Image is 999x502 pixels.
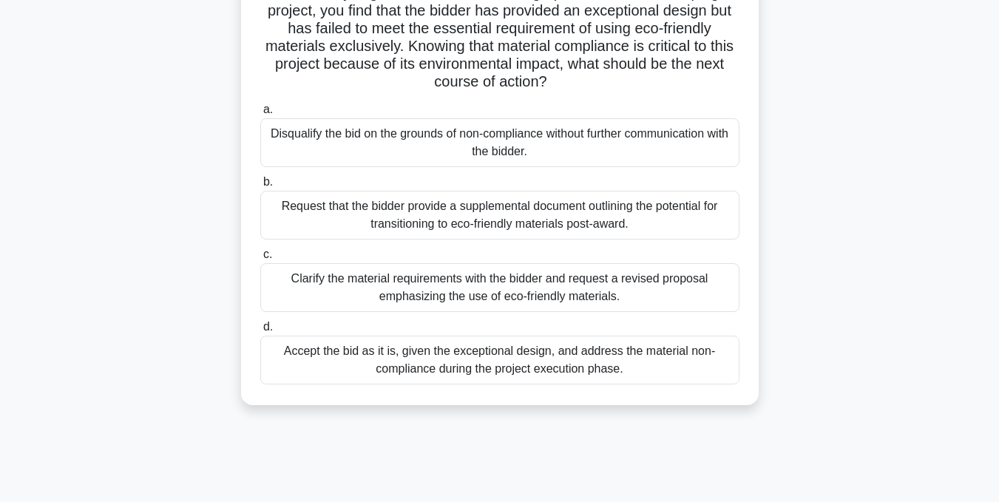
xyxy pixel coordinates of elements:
div: Request that the bidder provide a supplemental document outlining the potential for transitioning... [260,191,739,240]
div: Disqualify the bid on the grounds of non-compliance without further communication with the bidder. [260,118,739,167]
span: c. [263,248,272,260]
span: b. [263,175,273,188]
div: Accept the bid as it is, given the exceptional design, and address the material non-compliance du... [260,336,739,384]
span: d. [263,320,273,333]
span: a. [263,103,273,115]
div: Clarify the material requirements with the bidder and request a revised proposal emphasizing the ... [260,263,739,312]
